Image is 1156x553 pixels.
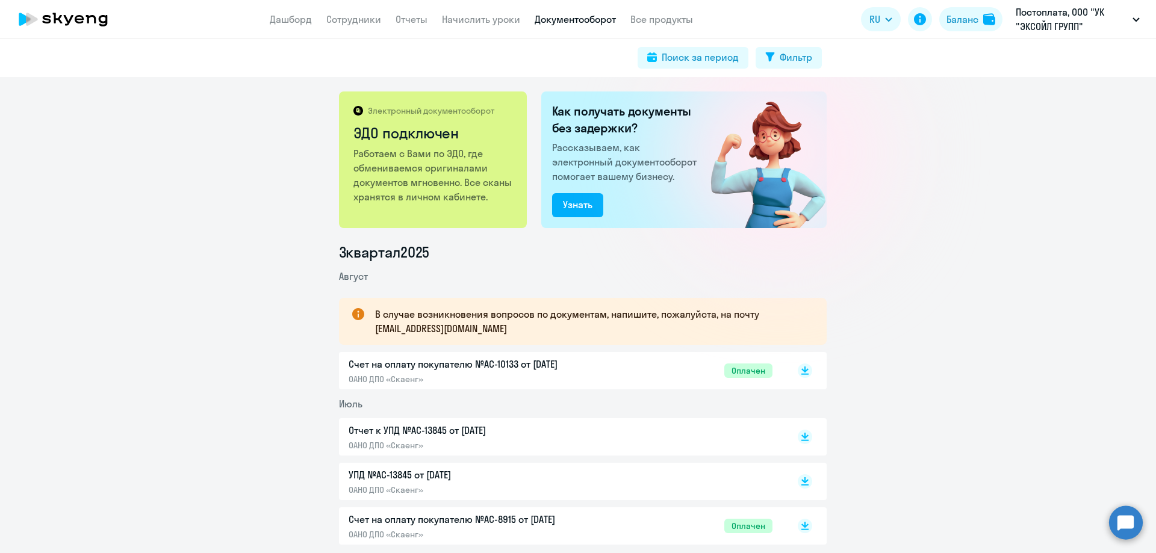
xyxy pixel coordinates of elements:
[756,47,822,69] button: Фильтр
[869,12,880,26] span: RU
[630,13,693,25] a: Все продукты
[349,423,601,437] p: Отчет к УПД №AC-13845 от [DATE]
[563,197,592,212] div: Узнать
[349,374,601,385] p: ОАНО ДПО «Скаенг»
[339,243,827,262] li: 3 квартал 2025
[535,13,616,25] a: Документооборот
[368,105,494,116] p: Электронный документооборот
[326,13,381,25] a: Сотрудники
[691,91,827,228] img: connected
[1016,5,1128,34] p: Постоплата, ООО "УК "ЭКСОЙЛ ГРУПП"
[349,440,601,451] p: ОАНО ДПО «Скаенг»
[939,7,1002,31] button: Балансbalance
[349,512,601,527] p: Счет на оплату покупателю №AC-8915 от [DATE]
[552,193,603,217] button: Узнать
[946,12,978,26] div: Баланс
[780,50,812,64] div: Фильтр
[724,363,772,378] span: Оплачен
[552,103,701,137] h2: Как получать документы без задержки?
[339,270,368,282] span: Август
[724,519,772,533] span: Оплачен
[662,50,739,64] div: Поиск за период
[349,529,601,540] p: ОАНО ДПО «Скаенг»
[375,307,805,336] p: В случае возникновения вопросов по документам, напишите, пожалуйста, на почту [EMAIL_ADDRESS][DOM...
[349,468,601,482] p: УПД №AC-13845 от [DATE]
[353,146,514,204] p: Работаем с Вами по ЭДО, где обмениваемся оригиналами документов мгновенно. Все сканы хранятся в л...
[638,47,748,69] button: Поиск за период
[442,13,520,25] a: Начислить уроки
[349,357,601,371] p: Счет на оплату покупателю №AC-10133 от [DATE]
[861,7,901,31] button: RU
[270,13,312,25] a: Дашборд
[552,140,701,184] p: Рассказываем, как электронный документооборот помогает вашему бизнесу.
[353,123,514,143] h2: ЭДО подключен
[349,423,772,451] a: Отчет к УПД №AC-13845 от [DATE]ОАНО ДПО «Скаенг»
[1010,5,1146,34] button: Постоплата, ООО "УК "ЭКСОЙЛ ГРУПП"
[396,13,427,25] a: Отчеты
[349,468,772,495] a: УПД №AC-13845 от [DATE]ОАНО ДПО «Скаенг»
[983,13,995,25] img: balance
[339,398,362,410] span: Июль
[349,512,772,540] a: Счет на оплату покупателю №AC-8915 от [DATE]ОАНО ДПО «Скаенг»Оплачен
[349,357,772,385] a: Счет на оплату покупателю №AC-10133 от [DATE]ОАНО ДПО «Скаенг»Оплачен
[349,484,601,495] p: ОАНО ДПО «Скаенг»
